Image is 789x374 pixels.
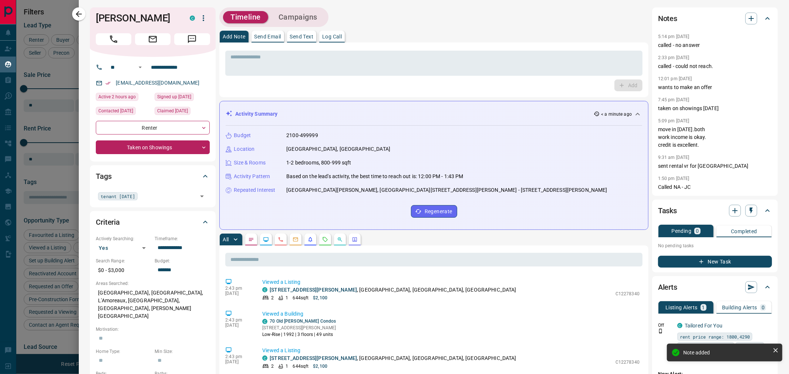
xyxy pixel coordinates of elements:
p: [DATE] [225,323,251,328]
svg: Listing Alerts [307,237,313,242]
div: condos.ca [677,323,682,328]
svg: Requests [322,237,328,242]
p: 7:45 pm [DATE] [658,97,689,102]
button: Regenerate [411,205,457,218]
span: tenant [DATE] [101,193,135,200]
div: Mon Aug 18 2025 [96,93,151,103]
p: Budget [234,132,251,139]
button: New Task [658,256,772,268]
p: Off [658,322,673,329]
p: 9:31 am [DATE] [658,155,689,160]
p: 5:09 pm [DATE] [658,118,689,123]
p: Based on the lead's activity, the best time to reach out is: 12:00 PM - 1:43 PM [286,173,463,180]
p: 5:14 pm [DATE] [658,34,689,39]
span: Active 2 hours ago [98,93,136,101]
p: Called NA - JC [658,183,772,191]
h2: Criteria [96,216,120,228]
p: 1 [702,305,705,310]
p: sent rental vr for [GEOGRAPHIC_DATA] [658,162,772,170]
p: Home Type: [96,348,151,355]
p: 1-2 bedrooms, 800-999 sqft [286,159,351,167]
p: Low-Rise | 1992 | 3 floors | 49 units [262,331,336,338]
p: Listing Alerts [665,305,698,310]
p: 2 [271,295,274,301]
p: Viewed a Listing [262,278,640,286]
svg: Notes [248,237,254,242]
p: , [GEOGRAPHIC_DATA], [GEOGRAPHIC_DATA], [GEOGRAPHIC_DATA] [270,286,516,294]
p: Areas Searched: [96,280,210,287]
a: [STREET_ADDRESS][PERSON_NAME] [270,355,357,361]
p: wants to make an offer [658,84,772,91]
p: C12278340 [616,290,640,297]
span: Contacted [DATE] [98,107,133,115]
p: Log Call [322,34,342,39]
p: 2:33 pm [DATE] [658,55,689,60]
p: Motivation: [96,326,210,333]
div: condos.ca [262,319,267,324]
p: Location [234,145,254,153]
div: condos.ca [262,356,267,361]
span: Email [135,33,171,45]
p: Viewed a Building [262,310,640,318]
p: 2 [271,363,274,370]
p: move in [DATE].both work income is okay. credit is excellent. [658,126,772,149]
div: Mon May 12 2025 [155,107,210,117]
h2: Alerts [658,281,677,293]
p: $2,100 [313,363,327,370]
p: Add Note [223,34,245,39]
p: 2:43 pm [225,286,251,291]
p: < a minute ago [601,111,632,118]
h1: [PERSON_NAME] [96,12,179,24]
button: Open [197,191,207,201]
p: 12:01 pm [DATE] [658,76,692,81]
button: Timeline [223,11,268,23]
p: 2100-499999 [286,132,318,139]
p: taken on showings [DATE] [658,105,772,112]
p: C12278340 [616,359,640,365]
p: Min Size: [155,348,210,355]
p: $0 - $3,000 [96,264,151,276]
div: Taken on Showings [96,140,210,154]
p: Size & Rooms [234,159,266,167]
div: Criteria [96,213,210,231]
p: Activity Summary [235,110,277,118]
p: Pending [671,228,691,234]
p: Completed [731,229,757,234]
svg: Emails [293,237,299,242]
p: 644 sqft [293,363,309,370]
svg: Calls [278,237,284,242]
p: Send Email [254,34,281,39]
p: All [223,237,229,242]
p: Activity Pattern [234,173,270,180]
p: [STREET_ADDRESS][PERSON_NAME] [262,324,336,331]
div: Activity Summary< a minute ago [226,107,642,121]
a: 70 Old [PERSON_NAME] Condos [270,319,336,324]
p: 1 [286,363,288,370]
p: [DATE] [225,291,251,296]
div: Note added [683,350,770,356]
a: Tailored For You [685,323,722,329]
svg: Email Verified [105,81,111,86]
p: called - could not reach. [658,62,772,70]
div: Renter [96,121,210,135]
p: Budget: [155,258,210,264]
h2: Notes [658,13,677,24]
span: Signed up [DATE] [157,93,191,101]
p: Building Alerts [722,305,757,310]
div: Sun Nov 22 2020 [155,93,210,103]
p: 0 [696,228,699,234]
span: Claimed [DATE] [157,107,188,115]
svg: Push Notification Only [658,329,663,334]
span: Call [96,33,131,45]
span: Message [174,33,210,45]
svg: Opportunities [337,237,343,242]
span: rent price range: 1800,4290 [680,333,750,340]
a: [EMAIL_ADDRESS][DOMAIN_NAME] [116,80,199,86]
p: $2,100 [313,295,327,301]
button: Open [136,63,145,72]
p: [DATE] [225,359,251,364]
a: [STREET_ADDRESS][PERSON_NAME] [270,287,357,293]
button: Campaigns [271,11,325,23]
p: [GEOGRAPHIC_DATA], [GEOGRAPHIC_DATA], L'Amoreaux, [GEOGRAPHIC_DATA], [GEOGRAPHIC_DATA], [PERSON_N... [96,287,210,322]
div: Alerts [658,278,772,296]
